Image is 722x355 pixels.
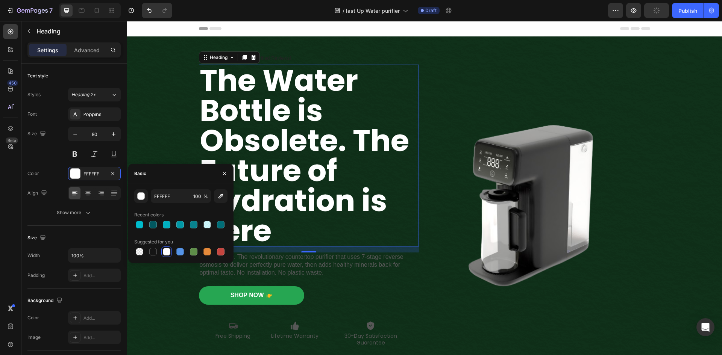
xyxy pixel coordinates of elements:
div: Styles [27,91,41,98]
p: 30-Day Satisfaction Guarantee [212,311,275,325]
button: 7 [3,3,56,18]
div: Padding [27,272,45,279]
div: Suggested for you [134,239,173,245]
div: Image [27,334,41,341]
div: Add... [83,315,119,322]
div: Align [27,188,49,198]
div: Publish [678,7,697,15]
input: Auto [68,249,120,262]
div: Color [27,314,39,321]
div: Size [27,129,47,139]
div: Text style [27,73,48,79]
p: Lifetime Warranty [144,311,192,318]
div: Font [27,111,37,118]
p: Settings [37,46,58,54]
iframe: Design area [127,21,722,355]
div: Poppins [83,111,119,118]
div: Color [27,170,39,177]
span: Heading 2* [71,91,96,98]
div: Undo/Redo [142,3,172,18]
p: Advanced [74,46,100,54]
div: Background [27,296,64,306]
span: Draft [425,7,437,14]
p: Heading [36,27,118,36]
p: 7 [49,6,53,15]
button: Heading 2* [68,88,121,101]
button: Show more [27,206,121,219]
input: Eg: FFFFFF [151,189,190,203]
div: Open Intercom Messenger [696,318,714,336]
div: Recent colors [134,211,164,218]
div: Beta [6,137,18,144]
div: Add... [83,334,119,341]
img: gempages_581188630005940819-3f49268c-6090-47d1-a0a2-921f12ddf6f5.png [303,74,523,294]
div: Width [27,252,40,259]
button: Publish [672,3,704,18]
div: Add... [83,272,119,279]
span: / [343,7,344,15]
div: Size [27,233,47,243]
div: Basic [134,170,146,177]
div: 450 [7,80,18,86]
span: last Up Water purifier [346,7,400,15]
div: FFFFFF [83,171,105,177]
span: % [203,193,208,200]
div: Show more [57,209,92,216]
